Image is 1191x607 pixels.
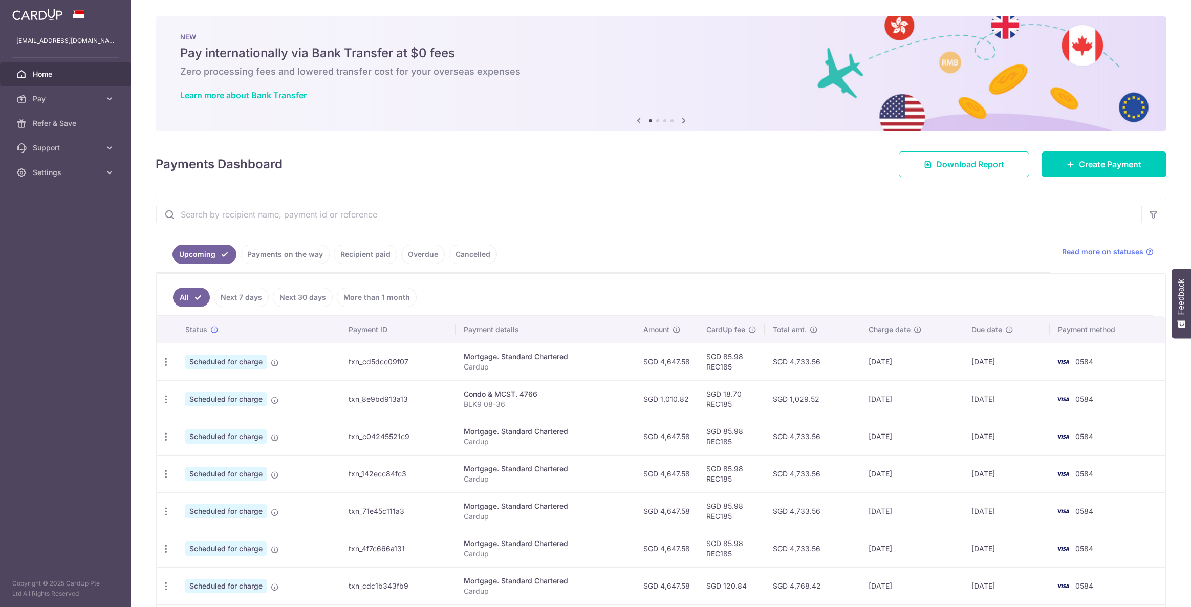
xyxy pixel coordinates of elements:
[464,389,626,399] div: Condo & MCST. 4766
[33,167,100,178] span: Settings
[706,324,745,335] span: CardUp fee
[773,324,807,335] span: Total amt.
[869,324,911,335] span: Charge date
[971,324,1002,335] span: Due date
[156,198,1141,231] input: Search by recipient name, payment id or reference
[185,429,267,444] span: Scheduled for charge
[464,576,626,586] div: Mortgage. Standard Chartered
[16,36,115,46] p: [EMAIL_ADDRESS][DOMAIN_NAME]
[698,380,765,418] td: SGD 18.70 REC185
[464,538,626,549] div: Mortgage. Standard Chartered
[698,418,765,455] td: SGD 85.98 REC185
[464,426,626,437] div: Mortgage. Standard Chartered
[273,288,333,307] a: Next 30 days
[936,158,1004,170] span: Download Report
[635,492,698,530] td: SGD 4,647.58
[635,455,698,492] td: SGD 4,647.58
[860,418,964,455] td: [DATE]
[698,567,765,604] td: SGD 120.84
[33,118,100,128] span: Refer & Save
[963,418,1050,455] td: [DATE]
[340,343,456,380] td: txn_cd5dcc09f07
[180,90,307,100] a: Learn more about Bank Transfer
[963,380,1050,418] td: [DATE]
[1177,279,1186,315] span: Feedback
[185,467,267,481] span: Scheduled for charge
[765,455,860,492] td: SGD 4,733.56
[1053,356,1073,368] img: Bank Card
[860,380,964,418] td: [DATE]
[765,343,860,380] td: SGD 4,733.56
[185,392,267,406] span: Scheduled for charge
[180,66,1142,78] h6: Zero processing fees and lowered transfer cost for your overseas expenses
[635,418,698,455] td: SGD 4,647.58
[185,504,267,518] span: Scheduled for charge
[963,455,1050,492] td: [DATE]
[765,530,860,567] td: SGD 4,733.56
[464,352,626,362] div: Mortgage. Standard Chartered
[185,541,267,556] span: Scheduled for charge
[963,567,1050,604] td: [DATE]
[1042,151,1166,177] a: Create Payment
[1075,544,1093,553] span: 0584
[963,343,1050,380] td: [DATE]
[1053,430,1073,443] img: Bank Card
[1075,507,1093,515] span: 0584
[33,143,100,153] span: Support
[860,567,964,604] td: [DATE]
[765,492,860,530] td: SGD 4,733.56
[1075,469,1093,478] span: 0584
[765,418,860,455] td: SGD 4,733.56
[635,567,698,604] td: SGD 4,647.58
[340,492,456,530] td: txn_71e45c111a3
[340,567,456,604] td: txn_cdc1b343fb9
[456,316,635,343] th: Payment details
[340,316,456,343] th: Payment ID
[1172,269,1191,338] button: Feedback - Show survey
[241,245,330,264] a: Payments on the way
[464,399,626,409] p: BLK9 08-36
[464,549,626,559] p: Cardup
[860,343,964,380] td: [DATE]
[765,567,860,604] td: SGD 4,768.42
[340,455,456,492] td: txn_142ecc84fc3
[334,245,397,264] a: Recipient paid
[464,437,626,447] p: Cardup
[340,530,456,567] td: txn_4f7c666a131
[1075,581,1093,590] span: 0584
[1053,505,1073,517] img: Bank Card
[1053,543,1073,555] img: Bank Card
[635,530,698,567] td: SGD 4,647.58
[464,464,626,474] div: Mortgage. Standard Chartered
[401,245,445,264] a: Overdue
[698,530,765,567] td: SGD 85.98 REC185
[173,288,210,307] a: All
[1075,395,1093,403] span: 0584
[340,380,456,418] td: txn_8e9bd913a13
[643,324,669,335] span: Amount
[214,288,269,307] a: Next 7 days
[1075,357,1093,366] span: 0584
[1050,316,1165,343] th: Payment method
[464,586,626,596] p: Cardup
[860,492,964,530] td: [DATE]
[156,16,1166,131] img: Bank transfer banner
[1075,432,1093,441] span: 0584
[1053,580,1073,592] img: Bank Card
[963,530,1050,567] td: [DATE]
[1062,247,1143,257] span: Read more on statuses
[180,45,1142,61] h5: Pay internationally via Bank Transfer at $0 fees
[698,492,765,530] td: SGD 85.98 REC185
[1062,247,1154,257] a: Read more on statuses
[1053,468,1073,480] img: Bank Card
[464,362,626,372] p: Cardup
[33,94,100,104] span: Pay
[860,530,964,567] td: [DATE]
[337,288,417,307] a: More than 1 month
[464,474,626,484] p: Cardup
[449,245,497,264] a: Cancelled
[340,418,456,455] td: txn_c04245521c9
[899,151,1029,177] a: Download Report
[12,8,62,20] img: CardUp
[635,380,698,418] td: SGD 1,010.82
